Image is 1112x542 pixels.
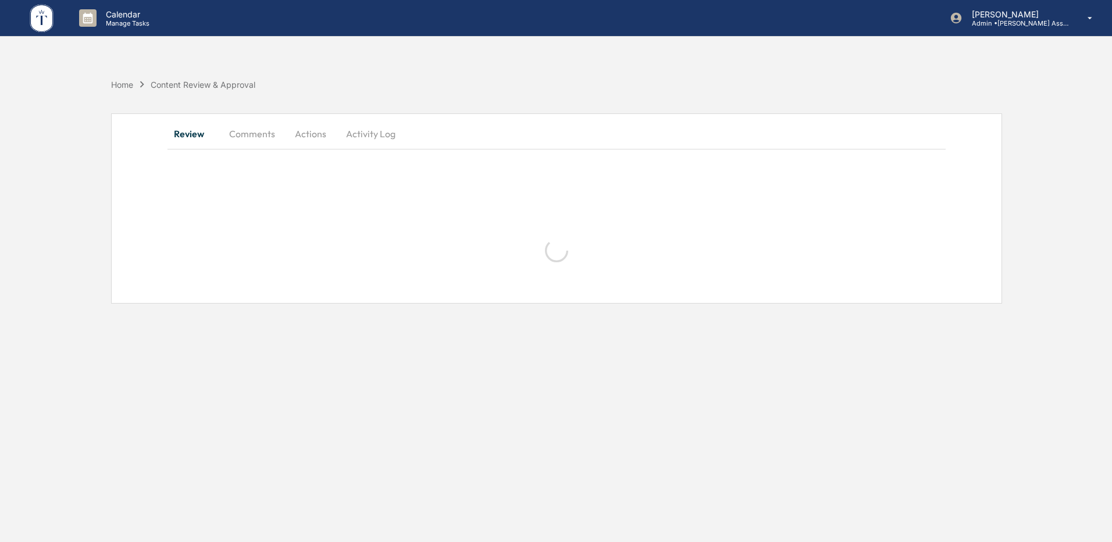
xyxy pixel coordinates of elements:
[97,9,155,19] p: Calendar
[151,80,255,90] div: Content Review & Approval
[167,120,220,148] button: Review
[97,19,155,27] p: Manage Tasks
[111,80,133,90] div: Home
[337,120,405,148] button: Activity Log
[963,19,1071,27] p: Admin • [PERSON_NAME] Asset Management LLC
[167,120,946,148] div: secondary tabs example
[220,120,284,148] button: Comments
[28,2,56,34] img: logo
[963,9,1071,19] p: [PERSON_NAME]
[284,120,337,148] button: Actions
